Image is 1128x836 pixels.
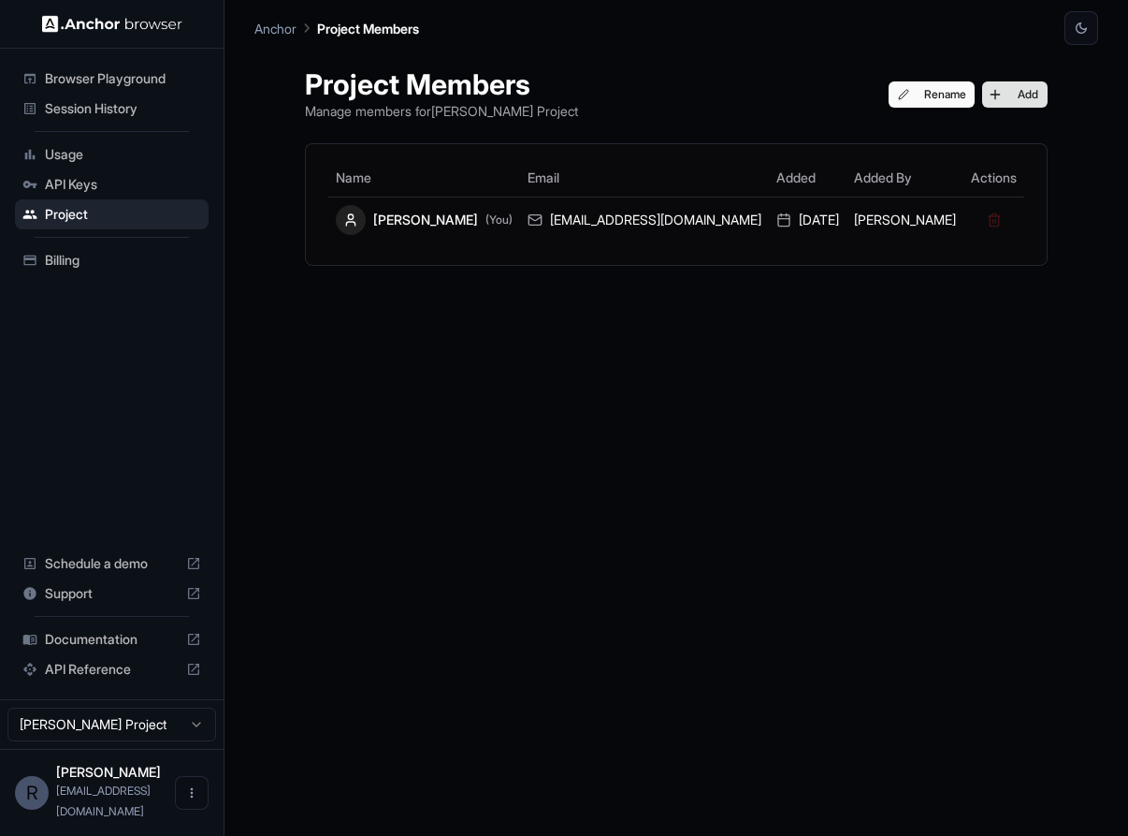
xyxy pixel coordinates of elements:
[15,169,209,199] div: API Keys
[317,19,419,38] p: Project Members
[15,579,209,609] div: Support
[45,630,179,649] span: Documentation
[963,159,1024,197] th: Actions
[45,584,179,603] span: Support
[45,660,179,679] span: API Reference
[520,159,769,197] th: Email
[254,18,419,38] nav: breadcrumb
[254,19,296,38] p: Anchor
[528,211,761,229] div: [EMAIL_ADDRESS][DOMAIN_NAME]
[45,205,201,224] span: Project
[15,654,209,684] div: API Reference
[15,624,209,654] div: Documentation
[56,764,161,780] span: Robert Farlow
[15,139,209,169] div: Usage
[15,199,209,229] div: Project
[42,15,182,33] img: Anchor Logo
[15,776,49,810] div: R
[769,159,846,197] th: Added
[45,554,179,573] span: Schedule a demo
[846,197,963,242] td: [PERSON_NAME]
[889,81,976,108] button: Rename
[45,69,201,88] span: Browser Playground
[45,175,201,194] span: API Keys
[846,159,963,197] th: Added By
[328,159,520,197] th: Name
[305,101,578,121] p: Manage members for [PERSON_NAME] Project
[15,64,209,94] div: Browser Playground
[175,776,209,810] button: Open menu
[336,205,513,235] div: [PERSON_NAME]
[485,213,513,227] span: (You)
[56,784,151,818] span: rob@plato.so
[15,549,209,579] div: Schedule a demo
[982,81,1048,108] button: Add
[305,67,578,101] h1: Project Members
[45,145,201,164] span: Usage
[776,211,839,229] div: [DATE]
[15,94,209,124] div: Session History
[45,99,201,118] span: Session History
[45,251,201,270] span: Billing
[15,245,209,275] div: Billing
